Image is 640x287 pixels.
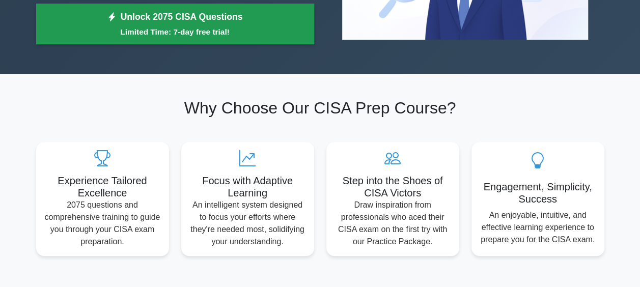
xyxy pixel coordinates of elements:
h5: Engagement, Simplicity, Success [480,181,596,205]
p: 2075 questions and comprehensive training to guide you through your CISA exam preparation. [44,199,161,248]
h5: Step into the Shoes of CISA Victors [335,175,451,199]
h5: Focus with Adaptive Learning [189,175,306,199]
a: Unlock 2075 CISA QuestionsLimited Time: 7-day free trial! [36,4,314,44]
h2: Why Choose Our CISA Prep Course? [36,98,604,118]
h5: Experience Tailored Excellence [44,175,161,199]
p: An intelligent system designed to focus your efforts where they're needed most, solidifying your ... [189,199,306,248]
small: Limited Time: 7-day free trial! [49,26,301,38]
p: Draw inspiration from professionals who aced their CISA exam on the first try with our Practice P... [335,199,451,248]
p: An enjoyable, intuitive, and effective learning experience to prepare you for the CISA exam. [480,209,596,246]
